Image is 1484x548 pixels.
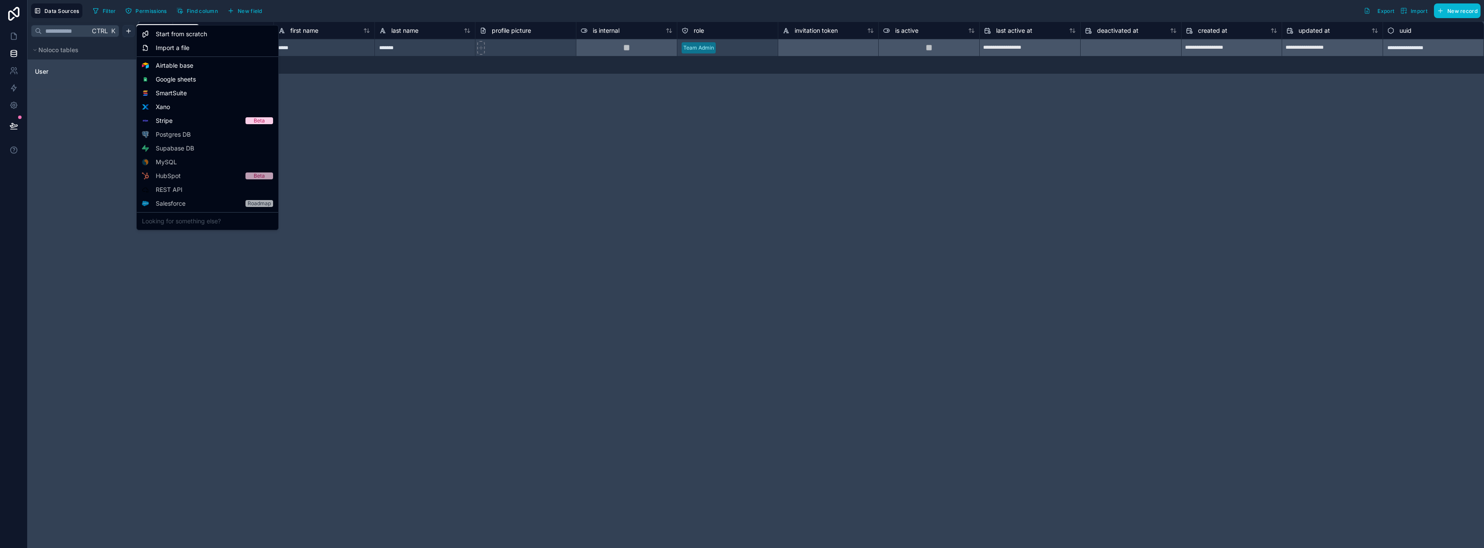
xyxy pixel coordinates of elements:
div: Looking for something else? [138,214,277,228]
span: REST API [156,185,182,194]
img: Stripe logo [142,117,149,124]
span: Postgres DB [156,130,191,139]
span: Start from scratch [156,30,207,38]
span: HubSpot [156,172,181,180]
span: Google sheets [156,75,196,84]
img: Salesforce [142,201,149,206]
span: Xano [156,103,170,111]
span: Airtable base [156,61,193,70]
div: Beta [254,117,265,124]
img: SmartSuite [142,90,149,97]
div: Beta [254,172,265,179]
img: HubSpot logo [142,172,148,179]
img: MySQL logo [142,159,149,166]
span: Stripe [156,116,173,125]
img: Airtable logo [142,62,149,69]
div: Roadmap [248,200,271,207]
span: MySQL [156,158,177,166]
img: Google sheets logo [142,77,149,82]
span: Supabase DB [156,144,194,153]
img: Supabase logo [142,145,149,152]
span: Salesforce [156,199,185,208]
span: Import a file [156,44,189,52]
img: Postgres logo [142,131,149,138]
span: SmartSuite [156,89,187,97]
img: Xano logo [142,103,149,110]
img: API icon [142,186,149,193]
